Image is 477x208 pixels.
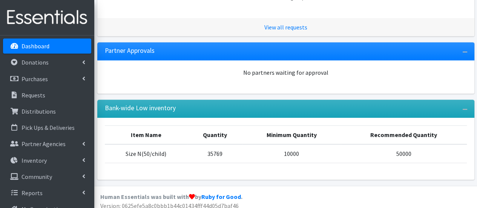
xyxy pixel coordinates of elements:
[105,47,155,55] h3: Partner Approvals
[21,124,75,131] p: Pick Ups & Deliveries
[21,59,49,66] p: Donations
[21,108,56,115] p: Distributions
[242,144,341,163] td: 10000
[105,144,187,163] td: Size N(50/child)
[3,120,91,135] a: Pick Ups & Deliveries
[21,189,43,197] p: Reports
[264,23,307,31] a: View all requests
[105,68,467,77] div: No partners waiting for approval
[3,136,91,151] a: Partner Agencies
[3,5,91,30] img: HumanEssentials
[105,126,187,145] th: Item Name
[105,104,176,112] h3: Bank-wide Low inventory
[187,126,242,145] th: Quantity
[201,193,241,200] a: Ruby for Good
[3,104,91,119] a: Distributions
[21,173,52,180] p: Community
[21,140,66,148] p: Partner Agencies
[3,185,91,200] a: Reports
[341,126,467,145] th: Recommended Quantity
[3,169,91,184] a: Community
[21,91,45,99] p: Requests
[100,193,242,200] strong: Human Essentials was built with by .
[21,157,47,164] p: Inventory
[3,55,91,70] a: Donations
[21,42,49,50] p: Dashboard
[3,88,91,103] a: Requests
[187,144,242,163] td: 35769
[3,153,91,168] a: Inventory
[341,144,467,163] td: 50000
[3,39,91,54] a: Dashboard
[242,126,341,145] th: Minimum Quantity
[3,71,91,86] a: Purchases
[21,75,48,83] p: Purchases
